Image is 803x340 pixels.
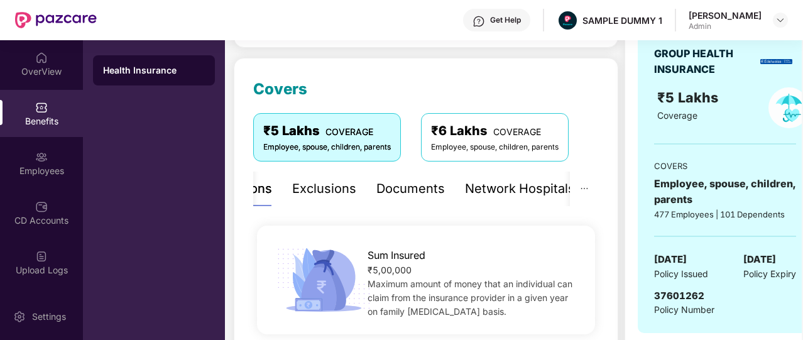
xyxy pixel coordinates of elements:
div: [PERSON_NAME] [689,9,762,21]
div: Employee, spouse, children, parents [263,141,391,153]
div: Employee, spouse, children, parents [654,176,796,207]
div: Get Help [490,15,521,25]
div: Health Insurance [103,64,205,77]
div: Employee, spouse, children, parents [431,141,559,153]
img: svg+xml;base64,PHN2ZyBpZD0iSGVscC0zMngzMiIgeG1sbnM9Imh0dHA6Ly93d3cudzMub3JnLzIwMDAvc3ZnIiB3aWR0aD... [473,15,485,28]
img: svg+xml;base64,PHN2ZyBpZD0iU2V0dGluZy0yMHgyMCIgeG1sbnM9Imh0dHA6Ly93d3cudzMub3JnLzIwMDAvc3ZnIiB3aW... [13,310,26,323]
div: ₹5,00,000 [368,263,579,277]
img: svg+xml;base64,PHN2ZyBpZD0iQmVuZWZpdHMiIHhtbG5zPSJodHRwOi8vd3d3LnczLm9yZy8yMDAwL3N2ZyIgd2lkdGg9Ij... [35,101,48,114]
div: ₹5 Lakhs [263,121,391,141]
div: 477 Employees | 101 Dependents [654,208,796,221]
img: svg+xml;base64,PHN2ZyBpZD0iSG9tZSIgeG1sbnM9Imh0dHA6Ly93d3cudzMub3JnLzIwMDAvc3ZnIiB3aWR0aD0iMjAiIG... [35,52,48,64]
div: Exclusions [292,179,356,199]
span: Maximum amount of money that an individual can claim from the insurance provider in a given year ... [368,278,572,317]
img: svg+xml;base64,PHN2ZyBpZD0iVXBsb2FkX0xvZ3MiIGRhdGEtbmFtZT0iVXBsb2FkIExvZ3MiIHhtbG5zPSJodHRwOi8vd3... [35,250,48,263]
div: COVERS [654,160,796,172]
img: svg+xml;base64,PHN2ZyBpZD0iRHJvcGRvd24tMzJ4MzIiIHhtbG5zPSJodHRwOi8vd3d3LnczLm9yZy8yMDAwL3N2ZyIgd2... [775,15,785,25]
div: Network Hospitals [465,179,575,199]
img: New Pazcare Logo [15,12,97,28]
span: Policy Issued [654,267,708,281]
div: Documents [376,179,445,199]
img: svg+xml;base64,PHN2ZyBpZD0iQ0RfQWNjb3VudHMiIGRhdGEtbmFtZT0iQ0QgQWNjb3VudHMiIHhtbG5zPSJodHRwOi8vd3... [35,200,48,213]
img: Pazcare_Alternative_logo-01-01.png [559,11,577,30]
img: insurerLogo [760,59,792,64]
div: Admin [689,21,762,31]
span: COVERAGE [493,126,541,137]
span: [DATE] [654,252,687,267]
div: SAMPLE DUMMY 1 [582,14,662,26]
button: ellipsis [570,172,599,206]
span: COVERAGE [325,126,373,137]
div: ₹6 Lakhs [431,121,559,141]
span: Sum Insured [368,248,425,263]
div: GROUP HEALTH INSURANCE [654,46,756,77]
div: Settings [28,310,70,323]
span: Covers [253,80,307,98]
span: ₹5 Lakhs [657,89,722,106]
img: icon [273,244,374,315]
span: 37601262 [654,290,704,302]
span: ellipsis [580,184,589,193]
span: Policy Number [654,304,714,315]
span: Coverage [657,110,697,121]
img: svg+xml;base64,PHN2ZyBpZD0iRW1wbG95ZWVzIiB4bWxucz0iaHR0cDovL3d3dy53My5vcmcvMjAwMC9zdmciIHdpZHRoPS... [35,151,48,163]
span: Policy Expiry [743,267,796,281]
span: [DATE] [743,252,776,267]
